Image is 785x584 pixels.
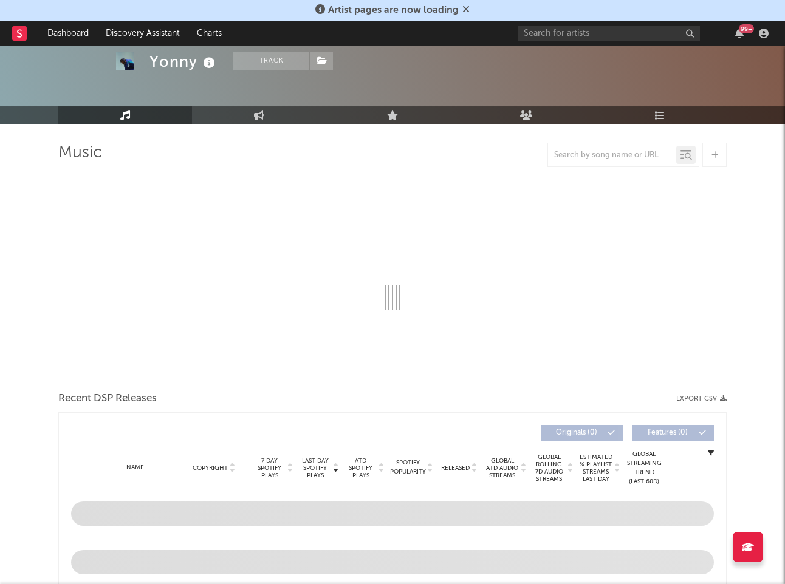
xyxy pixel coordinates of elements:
span: Recent DSP Releases [58,392,157,406]
input: Search by song name or URL [548,151,676,160]
span: 7 Day Spotify Plays [253,457,286,479]
span: Spotify Popularity [390,458,426,477]
span: Last Day Spotify Plays [299,457,331,479]
div: Global Streaming Trend (Last 60D) [626,450,662,486]
button: 99+ [735,29,744,38]
div: Yonny [149,52,218,72]
a: Charts [188,21,230,46]
span: Dismiss [462,5,470,15]
input: Search for artists [518,26,700,41]
span: Global ATD Audio Streams [485,457,519,479]
button: Export CSV [676,395,727,402]
span: ATD Spotify Plays [345,457,377,479]
span: Copyright [193,464,228,472]
span: Global Rolling 7D Audio Streams [532,453,566,483]
span: Estimated % Playlist Streams Last Day [579,453,612,483]
span: Artist pages are now loading [328,5,459,15]
span: Originals ( 0 ) [549,429,605,436]
button: Track [233,52,309,70]
span: Features ( 0 ) [640,429,696,436]
a: Dashboard [39,21,97,46]
div: Name [95,463,175,472]
span: Released [441,464,470,472]
div: 99 + [739,24,754,33]
button: Originals(0) [541,425,623,441]
button: Features(0) [632,425,714,441]
a: Discovery Assistant [97,21,188,46]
